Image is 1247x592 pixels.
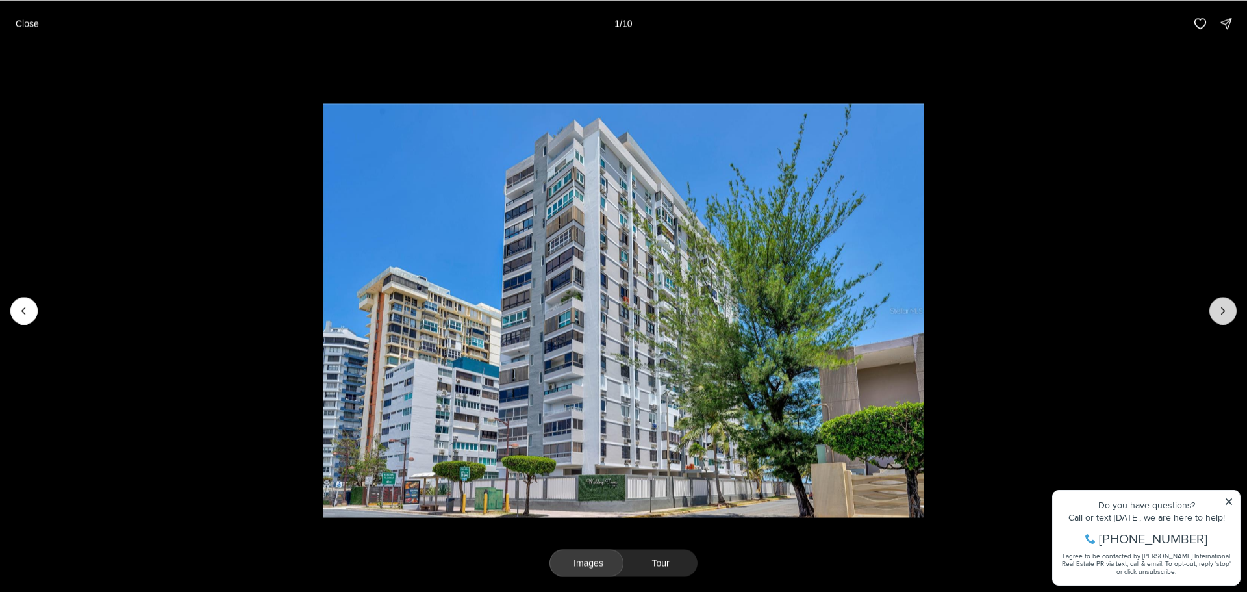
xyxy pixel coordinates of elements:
[8,10,47,36] button: Close
[623,549,698,576] button: Tour
[14,29,188,38] div: Do you have questions?
[614,18,632,29] p: 1 / 10
[16,80,185,105] span: I agree to be contacted by [PERSON_NAME] International Real Estate PR via text, call & email. To ...
[1209,297,1237,324] button: Next slide
[549,549,623,576] button: Images
[53,61,162,74] span: [PHONE_NUMBER]
[16,18,39,29] p: Close
[14,42,188,51] div: Call or text [DATE], we are here to help!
